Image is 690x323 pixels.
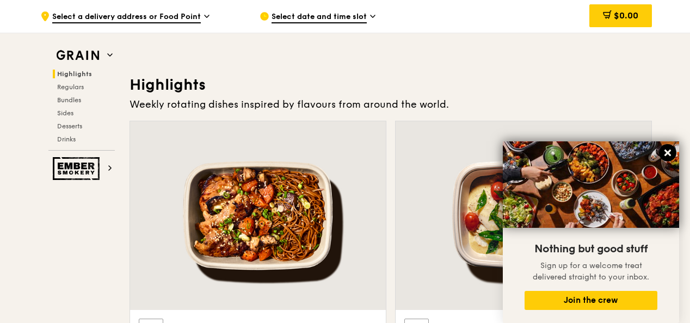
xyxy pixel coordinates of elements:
[53,46,103,65] img: Grain web logo
[130,97,652,112] div: Weekly rotating dishes inspired by flavours from around the world.
[533,261,649,282] span: Sign up for a welcome treat delivered straight to your inbox.
[503,141,679,228] img: DSC07876-Edit02-Large.jpeg
[57,96,81,104] span: Bundles
[57,122,82,130] span: Desserts
[57,83,84,91] span: Regulars
[57,109,73,117] span: Sides
[272,11,367,23] span: Select date and time slot
[534,243,648,256] span: Nothing but good stuff
[659,144,676,161] button: Close
[614,10,638,21] span: $0.00
[53,157,103,180] img: Ember Smokery web logo
[130,75,652,95] h3: Highlights
[52,11,201,23] span: Select a delivery address or Food Point
[57,70,92,78] span: Highlights
[57,135,76,143] span: Drinks
[525,291,657,310] button: Join the crew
